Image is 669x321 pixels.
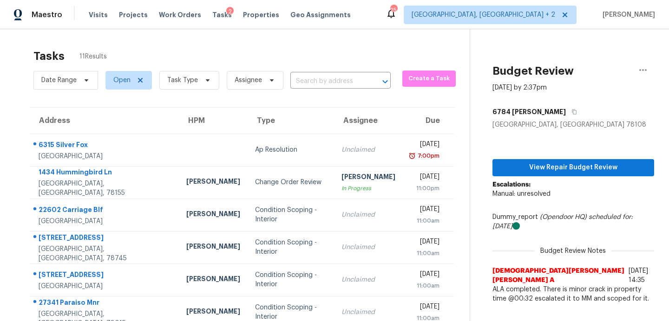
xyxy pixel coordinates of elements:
button: Create a Task [402,71,456,87]
span: [GEOGRAPHIC_DATA], [GEOGRAPHIC_DATA] + 2 [412,10,555,19]
th: Assignee [334,108,403,134]
div: 27341 Paraiso Mnr [39,298,171,309]
div: 7:00pm [416,151,439,160]
div: Unclaimed [341,308,395,317]
div: [DATE] [410,205,439,216]
span: [DEMOGRAPHIC_DATA][PERSON_NAME] [PERSON_NAME] A [492,266,625,285]
div: 11:00am [410,216,439,225]
div: [DATE] [410,237,439,249]
div: [GEOGRAPHIC_DATA] [39,282,171,291]
span: ALA completed. There is minor crack in property time @00:32 escalated it to MM and scoped for it. [492,285,654,303]
div: [GEOGRAPHIC_DATA], [GEOGRAPHIC_DATA], 78745 [39,244,171,263]
div: Condition Scoping - Interior [255,270,327,289]
div: Unclaimed [341,243,395,252]
th: HPM [179,108,248,134]
input: Search by address [290,74,365,89]
button: View Repair Budget Review [492,159,654,176]
div: [STREET_ADDRESS] [39,270,171,282]
div: Change Order Review [255,178,327,187]
span: Create a Task [407,73,451,84]
th: Address [30,108,179,134]
div: Unclaimed [341,210,395,219]
div: [PERSON_NAME] [186,307,240,318]
span: Tasks [212,12,232,18]
div: [STREET_ADDRESS] [39,233,171,244]
span: Open [113,76,131,85]
div: [DATE] [410,270,439,281]
div: [PERSON_NAME] [186,242,240,253]
div: 11:00pm [410,184,439,193]
div: In Progress [341,184,395,193]
div: [GEOGRAPHIC_DATA] [39,217,171,226]
button: Copy Address [566,103,578,120]
span: Task Type [167,76,198,85]
span: [PERSON_NAME] [599,10,655,19]
div: Unclaimed [341,145,395,154]
div: 22602 Carriage Blf [39,205,171,217]
div: 6315 Silver Fox [39,140,171,152]
h2: Budget Review [492,66,574,76]
div: Condition Scoping - Interior [255,205,327,224]
span: Date Range [41,76,77,85]
div: [DATE] [410,140,439,151]
i: (Opendoor HQ) [540,214,587,220]
h5: 6784 [PERSON_NAME] [492,107,566,116]
span: Manual: unresolved [492,191,551,197]
div: 2 [226,7,234,16]
div: [DATE] by 2:37pm [492,83,547,92]
b: Escalations: [492,181,531,188]
span: View Repair Budget Review [500,162,647,173]
span: Budget Review Notes [535,246,611,256]
span: Maestro [32,10,62,19]
span: Visits [89,10,108,19]
span: 11 Results [79,52,107,61]
div: Ap Resolution [255,145,327,154]
div: Unclaimed [341,275,395,284]
div: [GEOGRAPHIC_DATA], [GEOGRAPHIC_DATA] 78108 [492,120,654,129]
img: Overdue Alarm Icon [408,151,416,160]
div: Dummy_report [492,212,654,231]
i: scheduled for: [DATE] [492,214,633,230]
span: Assignee [235,76,262,85]
span: Work Orders [159,10,201,19]
div: [GEOGRAPHIC_DATA] [39,152,171,161]
div: 11:00am [410,249,439,258]
div: 25 [390,6,397,15]
div: 11:00am [410,281,439,290]
span: Geo Assignments [290,10,351,19]
button: Open [379,75,392,88]
div: [PERSON_NAME] [186,274,240,286]
div: 1434 Hummingbird Ln [39,167,171,179]
div: [PERSON_NAME] [186,209,240,221]
span: Projects [119,10,148,19]
div: [DATE] [410,172,439,184]
span: [DATE] 14:35 [629,268,648,283]
div: [PERSON_NAME] [341,172,395,184]
div: [PERSON_NAME] [186,177,240,188]
div: Condition Scoping - Interior [255,238,327,257]
th: Due [403,108,454,134]
th: Type [248,108,334,134]
div: [DATE] [410,302,439,314]
h2: Tasks [33,51,65,61]
div: [GEOGRAPHIC_DATA], [GEOGRAPHIC_DATA], 78155 [39,179,171,198]
span: Properties [243,10,279,19]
